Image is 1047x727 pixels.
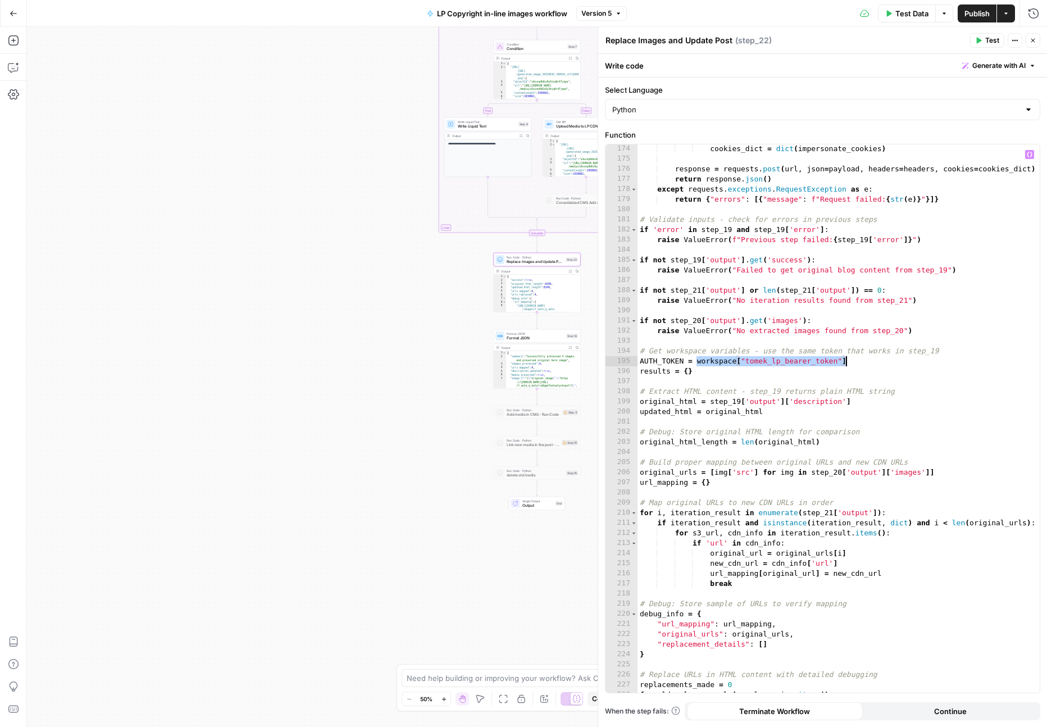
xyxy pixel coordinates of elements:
span: Toggle code folding, rows 182 through 183 [631,225,637,235]
span: Condition [507,42,565,47]
label: Function [605,129,1040,140]
div: 177 [606,174,638,184]
div: 7 [494,377,506,428]
a: When the step fails: [605,706,680,716]
span: Toggle code folding, rows 2 through 11 [552,143,556,147]
div: Format JSONFormat JSONStep 18Output{ "summary":"Successfully processed 4 images and preserved ori... [494,329,581,389]
div: Output [452,134,516,138]
div: 214 [606,548,638,558]
input: Python [612,104,1019,115]
span: Upload Media to LP CDN API [556,124,615,129]
div: 179 [606,194,638,205]
div: Step 22 [566,257,578,262]
div: 7 [494,98,506,102]
div: 185 [606,255,638,265]
g: Edge from step_10 to step_15 [536,449,538,466]
div: 209 [606,498,638,508]
button: Publish [958,4,996,22]
button: Test [970,33,1004,48]
span: Consolidated CMS Add media, update post, delete old [556,200,613,206]
g: Edge from step_22 to step_18 [536,312,538,329]
span: Run Code · Python [507,255,563,260]
span: Toggle code folding, rows 178 through 179 [631,184,637,194]
div: 213 [606,538,638,548]
div: 205 [606,457,638,467]
span: Output [522,503,553,508]
span: Toggle code folding, rows 1 through 12 [552,139,556,143]
div: 224 [606,649,638,660]
span: Write Liquid Text [458,124,516,129]
div: 4 [543,161,556,169]
div: 216 [606,569,638,579]
div: 2 [494,66,506,80]
div: 192 [606,326,638,336]
div: 3 [494,362,506,366]
div: Run Code · PythonReplace Images and Update PostStep 22Output{ "success":true, "original_html_leng... [494,253,581,312]
span: Test [985,35,999,46]
div: 203 [606,437,638,447]
span: Run Code · Python [507,408,561,412]
span: Toggle code folding, rows 211 through 217 [631,518,637,528]
span: Toggle code folding, rows 213 through 217 [631,538,637,548]
span: Link new media in the post - Run Code [507,442,559,448]
div: Output [501,56,565,61]
span: delete old media [507,472,564,478]
span: Condition [507,46,565,52]
span: Toggle code folding, rows 1 through 12 [503,62,506,66]
div: Run Code · PythonAdd media in CMS - Run CodeStep 4 [494,406,581,419]
div: 199 [606,397,638,407]
div: Step 10 [562,440,578,446]
div: 193 [606,336,638,346]
span: Format JSON [507,331,564,336]
span: Toggle code folding, rows 185 through 186 [631,255,637,265]
span: Generate with AI [972,61,1026,71]
div: Step 15 [566,471,578,476]
g: Edge from step_3 to step_7 [536,23,538,39]
div: 7 [494,297,506,301]
button: Test Data [878,4,935,22]
div: 208 [606,488,638,498]
div: Run Code · PythonLink new media in the post - Run CodeStep 10 [494,436,581,449]
div: Run Code · Pythondelete old mediaStep 15 [494,466,581,480]
div: 1 [494,351,506,355]
div: 204 [606,447,638,457]
div: 174 [606,144,638,154]
div: 4 [494,84,506,91]
span: Continue [934,706,967,717]
div: 183 [606,235,638,245]
button: Version 5 [576,6,627,21]
span: Add media in CMS - Run Code [507,412,561,417]
g: Edge from step_18 to step_4 [536,389,538,405]
div: 188 [606,285,638,296]
span: Toggle code folding, rows 188 through 189 [631,285,637,296]
div: 211 [606,518,638,528]
span: Toggle code folding, rows 7 through 46 [503,297,506,301]
span: Run Code · Python [556,196,613,201]
div: 5 [543,169,556,172]
span: Test Data [895,8,928,19]
span: Run Code · Python [507,469,564,473]
div: 189 [606,296,638,306]
g: Edge from step_7 to step_1 [537,99,587,117]
span: Replace Images and Update Post [507,259,563,265]
div: 225 [606,660,638,670]
div: 1 [494,275,506,279]
div: Step 9 [518,122,529,127]
div: 218 [606,589,638,599]
div: 175 [606,154,638,164]
div: Call APIUpload Media to LP CDN APIStep 1Output{ "[URL] -[URL] /generated_image_20250930_190029_c1... [543,117,630,177]
div: 176 [606,164,638,174]
div: 215 [606,558,638,569]
div: Write code [598,54,1047,77]
div: 221 [606,619,638,629]
g: Edge from step_7 to step_9 [487,99,537,117]
div: 187 [606,275,638,285]
div: Run Code · PythonConsolidated CMS Add media, update post, delete oldStep 17 [543,194,630,207]
div: 227 [606,680,638,690]
g: Edge from step_4 to step_10 [536,419,538,435]
div: 195 [606,356,638,366]
div: 207 [606,478,638,488]
div: 190 [606,306,638,316]
div: 186 [606,265,638,275]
